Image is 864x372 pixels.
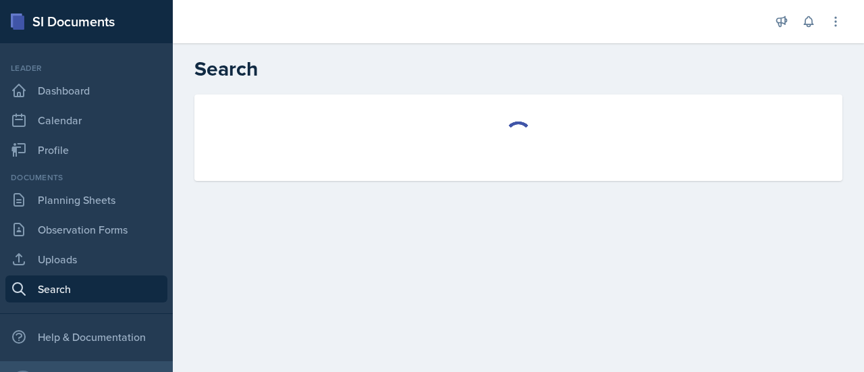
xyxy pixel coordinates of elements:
[5,323,167,350] div: Help & Documentation
[5,171,167,184] div: Documents
[5,275,167,302] a: Search
[5,136,167,163] a: Profile
[194,57,842,81] h2: Search
[5,246,167,273] a: Uploads
[5,62,167,74] div: Leader
[5,107,167,134] a: Calendar
[5,186,167,213] a: Planning Sheets
[5,216,167,243] a: Observation Forms
[5,77,167,104] a: Dashboard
